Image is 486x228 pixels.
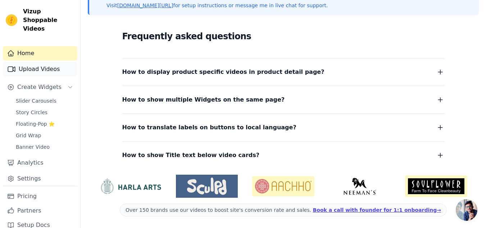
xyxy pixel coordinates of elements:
a: Story Circles [12,107,77,117]
a: [DOMAIN_NAME][URL] [117,3,173,8]
span: How to show multiple Widgets on the same page? [122,95,285,105]
a: Settings [3,171,77,186]
button: How to display product specific videos in product detail page? [122,67,445,77]
a: Banner Video [12,142,77,152]
span: How to show Title text below video cards? [122,150,260,160]
span: Banner Video [16,143,50,151]
h2: Frequently asked questions [122,29,445,44]
a: Slider Carousels [12,96,77,106]
span: Story Circles [16,109,47,116]
span: Floating-Pop ⭐ [16,120,55,128]
span: Create Widgets [17,83,62,91]
span: How to display product specific videos in product detail page? [122,67,324,77]
a: Book a call with founder for 1:1 onboarding [313,207,441,213]
p: Visit for setup instructions or message me in live chat for support. [106,2,328,9]
a: Open chat [456,199,477,221]
a: Partners [3,204,77,218]
button: How to translate labels on buttons to local language? [122,122,445,133]
span: How to translate labels on buttons to local language? [122,122,296,133]
img: Aachho [252,176,314,196]
a: Analytics [3,156,77,170]
button: How to show Title text below video cards? [122,150,445,160]
a: Upload Videos [3,62,77,76]
span: Slider Carousels [16,97,56,104]
img: Soulflower [405,175,467,197]
img: HarlaArts [99,178,162,195]
img: Vizup [6,14,17,26]
span: Vizup Shoppable Videos [23,7,74,33]
img: Sculpd US [176,178,238,195]
span: Grid Wrap [16,132,41,139]
a: Floating-Pop ⭐ [12,119,77,129]
a: Grid Wrap [12,130,77,140]
button: How to show multiple Widgets on the same page? [122,95,445,105]
a: Pricing [3,189,77,204]
img: Neeman's [329,178,391,195]
button: Create Widgets [3,80,77,94]
a: Home [3,46,77,61]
